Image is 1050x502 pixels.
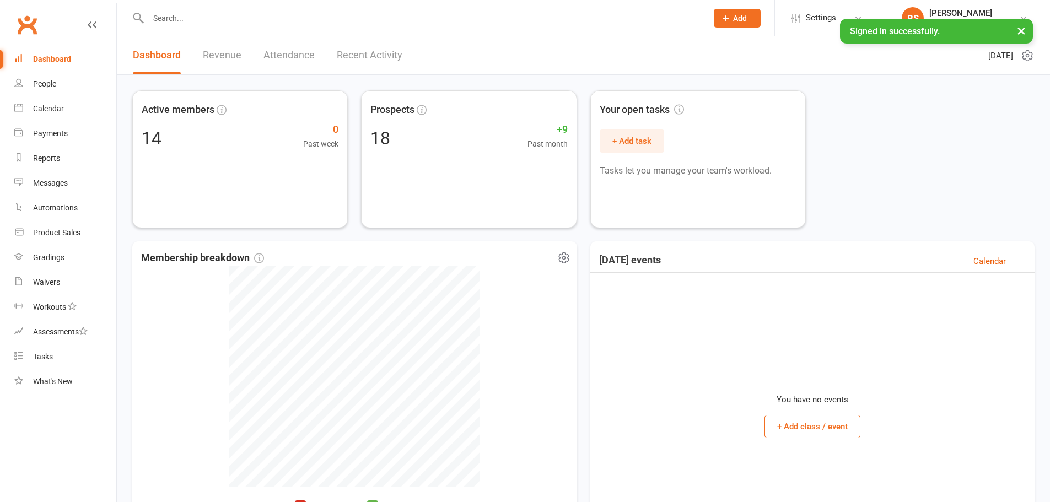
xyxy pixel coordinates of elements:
[263,36,315,74] a: Attendance
[988,49,1013,62] span: [DATE]
[14,270,116,295] a: Waivers
[777,393,848,406] p: You have no events
[599,255,661,268] h3: [DATE] events
[303,138,338,150] span: Past week
[370,129,390,147] div: 18
[33,377,73,386] div: What's New
[14,47,116,72] a: Dashboard
[714,9,761,28] button: Add
[33,327,88,336] div: Assessments
[1011,19,1031,42] button: ×
[142,129,161,147] div: 14
[733,14,747,23] span: Add
[14,320,116,344] a: Assessments
[33,104,64,113] div: Calendar
[33,303,66,311] div: Workouts
[370,102,414,118] span: Prospects
[527,138,568,150] span: Past month
[145,10,699,26] input: Search...
[14,72,116,96] a: People
[33,179,68,187] div: Messages
[850,26,940,36] span: Signed in successfully.
[33,203,78,212] div: Automations
[14,369,116,394] a: What's New
[14,121,116,146] a: Payments
[14,245,116,270] a: Gradings
[203,36,241,74] a: Revenue
[33,154,60,163] div: Reports
[33,352,53,361] div: Tasks
[929,18,1019,28] div: Kinetic Martial Arts Dubbo
[14,220,116,245] a: Product Sales
[13,11,41,39] a: Clubworx
[337,36,402,74] a: Recent Activity
[33,129,68,138] div: Payments
[527,122,568,138] span: +9
[764,415,860,438] button: + Add class / event
[33,228,80,237] div: Product Sales
[33,278,60,287] div: Waivers
[141,250,264,266] span: Membership breakdown
[33,79,56,88] div: People
[14,295,116,320] a: Workouts
[303,122,338,138] span: 0
[600,129,664,153] button: + Add task
[33,55,71,63] div: Dashboard
[14,171,116,196] a: Messages
[133,36,181,74] a: Dashboard
[806,6,836,30] span: Settings
[142,102,214,118] span: Active members
[902,7,924,29] div: BS
[33,253,64,262] div: Gradings
[929,8,1019,18] div: [PERSON_NAME]
[14,196,116,220] a: Automations
[973,255,1006,268] a: Calendar
[14,96,116,121] a: Calendar
[14,344,116,369] a: Tasks
[600,102,684,118] span: Your open tasks
[600,164,796,178] p: Tasks let you manage your team's workload.
[14,146,116,171] a: Reports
